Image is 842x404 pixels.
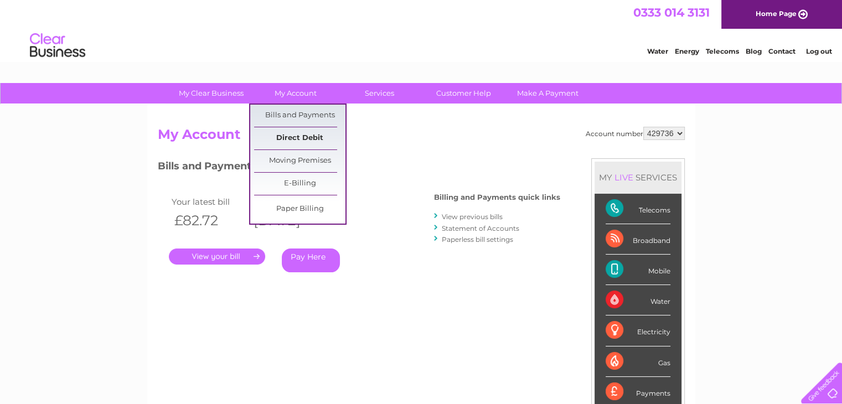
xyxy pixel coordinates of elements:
a: My Account [250,83,341,103]
a: Blog [746,47,762,55]
a: Services [334,83,425,103]
a: Contact [768,47,795,55]
a: Water [647,47,668,55]
div: Account number [586,127,685,140]
div: Telecoms [606,194,670,224]
a: Paperless bill settings [442,235,513,244]
a: 0333 014 3131 [633,6,710,19]
a: Energy [675,47,699,55]
a: Telecoms [706,47,739,55]
div: LIVE [612,172,636,183]
a: Moving Premises [254,150,345,172]
h2: My Account [158,127,685,148]
div: Electricity [606,315,670,346]
div: MY SERVICES [595,162,681,193]
a: Pay Here [282,248,340,272]
div: Water [606,285,670,315]
a: . [169,248,265,265]
h4: Billing and Payments quick links [434,193,560,201]
a: E-Billing [254,173,345,195]
td: Your latest bill [169,194,249,209]
div: Mobile [606,255,670,285]
h3: Bills and Payments [158,158,560,178]
div: Broadband [606,224,670,255]
a: Direct Debit [254,127,345,149]
a: Statement of Accounts [442,224,519,232]
a: My Clear Business [166,83,257,103]
th: £82.72 [169,209,249,232]
a: Bills and Payments [254,105,345,127]
a: Make A Payment [502,83,593,103]
th: [DATE] [248,209,328,232]
div: Gas [606,346,670,377]
a: Log out [805,47,831,55]
div: Clear Business is a trading name of Verastar Limited (registered in [GEOGRAPHIC_DATA] No. 3667643... [160,6,683,54]
a: View previous bills [442,213,503,221]
img: logo.png [29,29,86,63]
a: Paper Billing [254,198,345,220]
a: Customer Help [418,83,509,103]
td: Invoice date [248,194,328,209]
